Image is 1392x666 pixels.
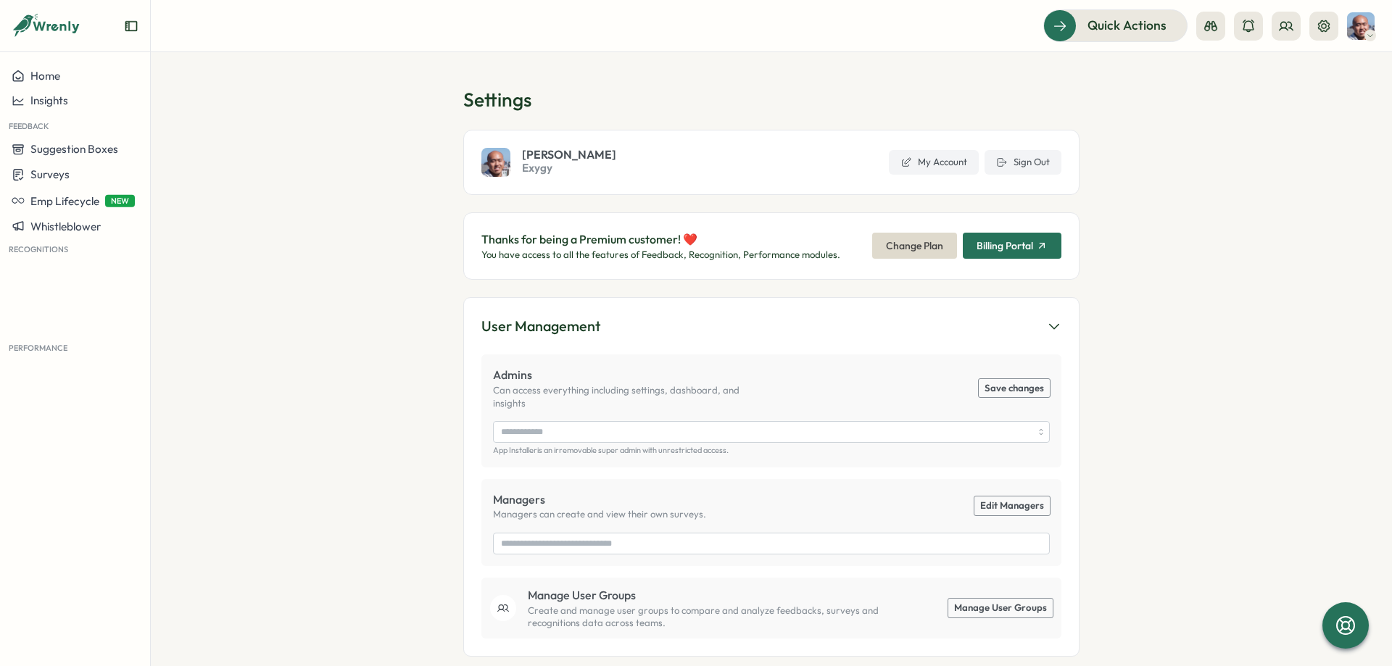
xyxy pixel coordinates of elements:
[30,69,60,83] span: Home
[974,496,1050,515] a: Edit Managers
[1014,156,1050,169] span: Sign Out
[522,160,616,176] span: Exygy
[528,604,899,630] p: Create and manage user groups to compare and analyze feedbacks, surveys and recognitions data acr...
[30,93,68,107] span: Insights
[30,220,101,233] span: Whistleblower
[493,491,706,509] p: Managers
[985,150,1061,175] button: Sign Out
[1087,16,1167,35] span: Quick Actions
[481,148,510,177] img: Eric Lam
[30,193,99,207] span: Emp Lifecycle
[963,233,1061,259] button: Billing Portal
[493,384,771,409] p: Can access everything including settings, dashboard, and insights
[528,586,899,604] p: Manage User Groups
[1043,9,1188,41] button: Quick Actions
[948,599,1053,617] a: Manage User Groups
[105,195,135,207] span: NEW
[463,87,1080,112] h1: Settings
[889,150,979,175] a: My Account
[481,230,840,249] p: Thanks for being a Premium customer! ❤️
[1347,12,1375,40] img: Eric Lam
[979,379,1050,398] button: Save changes
[886,233,943,258] span: Change Plan
[522,149,616,160] span: [PERSON_NAME]
[30,167,70,181] span: Surveys
[872,233,957,259] button: Change Plan
[918,156,967,169] span: My Account
[493,366,771,384] p: Admins
[493,446,1050,455] p: App Installer is an irremovable super admin with unrestricted access.
[493,508,706,521] p: Managers can create and view their own surveys.
[481,249,840,262] p: You have access to all the features of Feedback, Recognition, Performance modules.
[124,19,138,33] button: Expand sidebar
[481,315,1061,338] button: User Management
[30,142,118,156] span: Suggestion Boxes
[977,241,1033,251] span: Billing Portal
[481,315,600,338] div: User Management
